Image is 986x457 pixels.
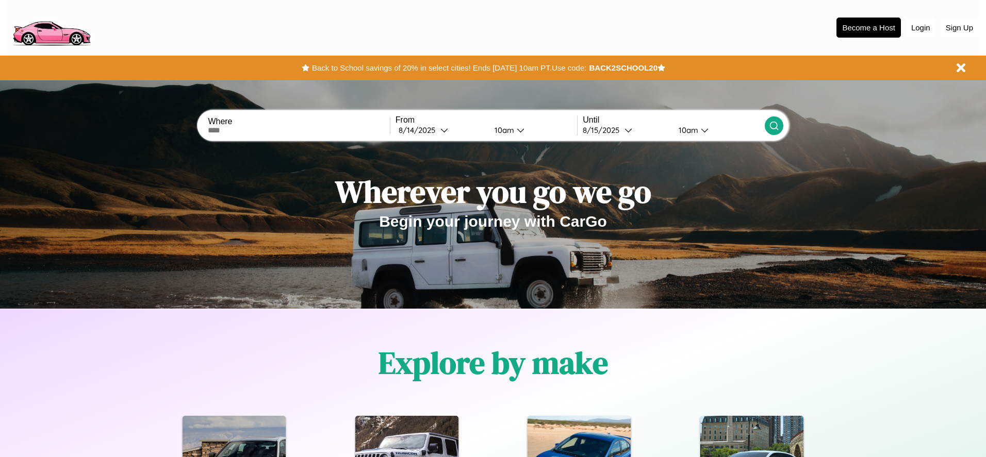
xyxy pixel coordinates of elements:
button: 8/14/2025 [396,125,486,136]
div: 8 / 15 / 2025 [583,125,625,135]
button: 10am [670,125,764,136]
button: 10am [486,125,577,136]
button: Back to School savings of 20% in select cities! Ends [DATE] 10am PT.Use code: [309,61,589,75]
label: Until [583,115,764,125]
div: 10am [489,125,517,135]
label: From [396,115,577,125]
label: Where [208,117,389,126]
button: Become a Host [836,18,901,38]
div: 8 / 14 / 2025 [399,125,440,135]
button: Login [906,18,935,37]
button: Sign Up [941,18,978,37]
h1: Explore by make [379,342,608,384]
div: 10am [673,125,701,135]
img: logo [8,5,95,48]
b: BACK2SCHOOL20 [589,63,658,72]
